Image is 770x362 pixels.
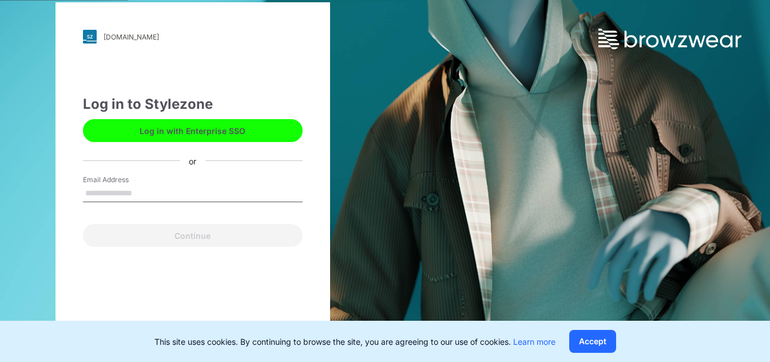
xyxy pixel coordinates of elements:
div: [DOMAIN_NAME] [104,33,159,41]
img: browzwear-logo.73288ffb.svg [598,29,741,49]
div: Log in to Stylezone [83,94,303,115]
p: This site uses cookies. By continuing to browse the site, you are agreeing to our use of cookies. [154,336,555,348]
a: Learn more [513,337,555,347]
button: Accept [569,330,616,353]
img: svg+xml;base64,PHN2ZyB3aWR0aD0iMjgiIGhlaWdodD0iMjgiIHZpZXdCb3g9IjAgMCAyOCAyOCIgZmlsbD0ibm9uZSIgeG... [83,30,97,44]
div: or [180,155,205,167]
button: Log in with Enterprise SSO [83,119,303,142]
label: Email Address [83,175,163,185]
a: [DOMAIN_NAME] [83,30,303,44]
